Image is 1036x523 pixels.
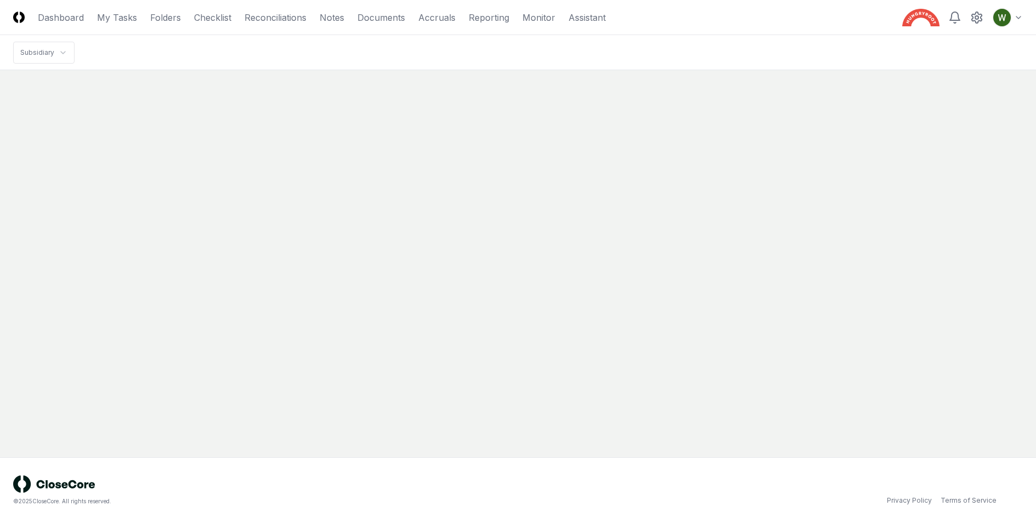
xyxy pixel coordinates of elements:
[418,11,456,24] a: Accruals
[150,11,181,24] a: Folders
[13,42,75,64] nav: breadcrumb
[941,496,997,505] a: Terms of Service
[522,11,555,24] a: Monitor
[20,48,54,58] div: Subsidiary
[887,496,932,505] a: Privacy Policy
[13,475,95,493] img: logo
[38,11,84,24] a: Dashboard
[320,11,344,24] a: Notes
[244,11,306,24] a: Reconciliations
[97,11,137,24] a: My Tasks
[357,11,405,24] a: Documents
[13,12,25,23] img: Logo
[902,9,940,26] img: Hungryroot logo
[194,11,231,24] a: Checklist
[469,11,509,24] a: Reporting
[568,11,606,24] a: Assistant
[993,9,1011,26] img: ACg8ocIK_peNeqvot3Ahh9567LsVhi0q3GD2O_uFDzmfmpbAfkCWeQ=s96-c
[13,497,518,505] div: © 2025 CloseCore. All rights reserved.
